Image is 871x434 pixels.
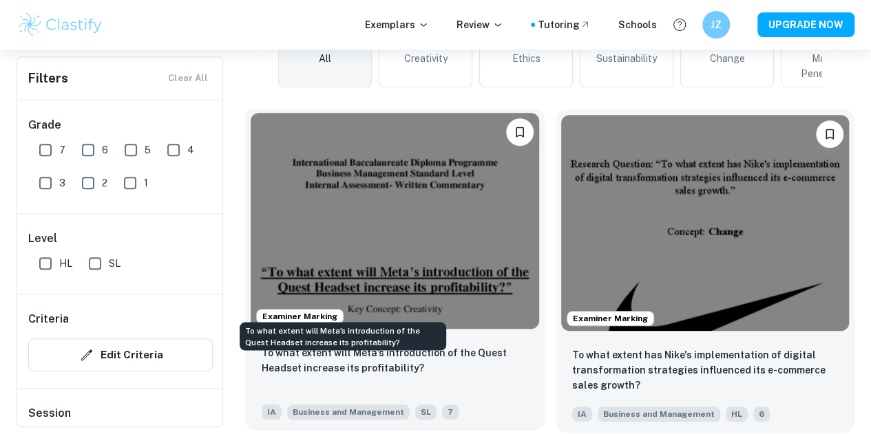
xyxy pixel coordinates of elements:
[709,17,724,32] h6: JZ
[404,51,448,66] span: Creativity
[145,142,151,158] span: 5
[28,117,213,133] h6: Grade
[287,404,410,420] span: Business and Management
[59,175,65,191] span: 3
[17,11,104,39] img: Clastify logo
[757,12,854,37] button: UPGRADE NOW
[457,17,503,32] p: Review
[28,69,68,88] h6: Filters
[561,115,850,331] img: Business and Management IA example thumbnail: To what extent has Nike's implementation
[442,404,459,420] span: 7
[251,113,539,329] img: Business and Management IA example thumbnail: To what extent will Meta’s introduction
[144,175,148,191] span: 1
[415,404,437,420] span: SL
[572,406,592,422] span: IA
[816,120,843,148] button: Bookmark
[365,17,429,32] p: Exemplars
[618,17,657,32] a: Schools
[257,310,343,323] span: Examiner Marking
[319,51,331,66] span: All
[28,405,213,433] h6: Session
[598,406,720,422] span: Business and Management
[28,230,213,247] h6: Level
[668,13,691,36] button: Help and Feedback
[726,406,748,422] span: HL
[506,118,534,146] button: Bookmark
[240,322,446,350] div: To what extent will Meta’s introduction of the Quest Headset increase its profitability?
[538,17,591,32] a: Tutoring
[59,142,65,158] span: 7
[702,11,730,39] button: JZ
[753,406,770,422] span: 6
[556,109,855,433] a: Examiner MarkingBookmarkTo what extent has Nike's implementation of digital transformation strate...
[512,51,541,66] span: Ethics
[572,347,839,393] p: To what extent has Nike's implementation of digital transformation strategies influenced its e-co...
[102,175,107,191] span: 2
[262,404,282,420] span: IA
[59,256,72,271] span: HL
[596,51,657,66] span: Sustainability
[109,256,120,271] span: SL
[567,312,653,325] span: Examiner Marking
[187,142,194,158] span: 4
[262,345,528,376] p: To what extent will Meta’s introduction of the Quest Headset increase its profitability?
[102,142,108,158] span: 6
[28,338,213,371] button: Edit Criteria
[245,109,545,433] a: Examiner MarkingBookmarkTo what extent will Meta’s introduction of the Quest Headset increase its...
[710,51,745,66] span: Change
[787,51,868,81] span: Market Penetration
[28,311,69,327] h6: Criteria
